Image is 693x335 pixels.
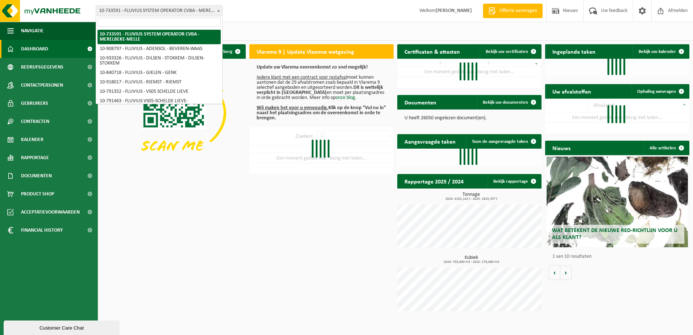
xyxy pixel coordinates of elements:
h3: Tonnage [401,192,541,201]
span: Contactpersonen [21,76,63,94]
li: 10-791463 - FLUVIUS VS05-SCHELDE LIEVE-KLANTENKANTOOR EEKLO - EEKLO [97,96,221,111]
a: Alle artikelen [644,141,689,155]
a: onze blog. [336,95,357,100]
span: Product Shop [21,185,54,203]
span: 2024: 4152,142 t - 2025: 1915,337 t [401,197,541,201]
h3: Kubiek [401,255,541,264]
li: 10-840718 - FLUVIUS - GIELEN - GENK [97,68,221,78]
span: Wat betekent de nieuwe RED-richtlijn voor u als klant? [552,228,677,240]
span: Bekijk uw documenten [483,100,528,105]
h2: Rapportage 2025 / 2024 [397,174,471,188]
a: Bekijk uw kalender [633,44,689,59]
h2: Uw afvalstoffen [545,84,598,98]
span: Financial History [21,221,63,239]
span: Toon de aangevraagde taken [472,139,528,144]
iframe: chat widget [4,319,121,335]
b: Klik op de knop "Vul nu in" naast het plaatsingsadres om de overeenkomst in orde te brengen. [257,105,386,121]
span: 10-733591 - FLUVIUS SYSTEM OPERATOR CVBA - MERELBEKE-MELLE [96,6,222,16]
span: Contracten [21,112,49,131]
span: Documenten [21,167,52,185]
strong: [PERSON_NAME] [436,8,472,13]
a: Offerte aanvragen [483,4,543,18]
span: Bedrijfsgegevens [21,58,63,76]
li: 10-791352 - FLUVIUS - VS05 SCHELDE LIEVE [97,87,221,96]
span: 2024: 703,600 m3 - 2025: 279,680 m3 [401,260,541,264]
a: Ophaling aanvragen [631,84,689,99]
a: Bekijk uw documenten [477,95,541,109]
h2: Certificaten & attesten [397,44,467,58]
span: Acceptatievoorwaarden [21,203,80,221]
h2: Ingeplande taken [545,44,603,58]
a: Bekijk rapportage [487,174,541,189]
button: Verberg [211,44,245,59]
span: Ophaling aanvragen [637,89,676,94]
p: moet kunnen aantonen dat de 29 afvalstromen zoals bepaald in Vlarema 9 selectief aangeboden en ui... [257,65,386,121]
li: 10-918017 - FLUVIUS - RIEMST - RIEMST [97,78,221,87]
u: Wij maken het voor u eenvoudig. [257,105,328,111]
button: Vorige [549,265,560,280]
a: Wat betekent de nieuwe RED-richtlijn voor u als klant? [547,157,688,247]
img: Download de VHEPlus App [101,59,246,167]
b: Dit is wettelijk verplicht in [GEOGRAPHIC_DATA] [257,85,383,95]
b: Update uw Vlarema overeenkomst zo snel mogelijk! [257,65,368,70]
h2: Documenten [397,95,444,109]
p: U heeft 26050 ongelezen document(en). [404,116,534,121]
a: Toon de aangevraagde taken [466,134,541,149]
span: Rapportage [21,149,49,167]
li: 10-733591 - FLUVIUS SYSTEM OPERATOR CVBA - MERELBEKE-MELLE [97,30,221,44]
span: Bekijk uw certificaten [486,49,528,54]
a: Bekijk uw certificaten [480,44,541,59]
p: 1 van 10 resultaten [552,254,686,259]
span: Offerte aanvragen [498,7,539,15]
h2: Nieuws [545,141,578,155]
li: 10-908797 - FLUVIUS - ADENSOL - BEVEREN-WAAS [97,44,221,54]
u: Iedere klant met een contract voor restafval [257,75,347,80]
span: 10-733591 - FLUVIUS SYSTEM OPERATOR CVBA - MERELBEKE-MELLE [96,5,223,16]
span: Bekijk uw kalender [639,49,676,54]
span: Kalender [21,131,43,149]
span: Gebruikers [21,94,48,112]
li: 10-933326 - FLUVIUS - DILSEN - STOKKEM - DILSEN-STOKKEM [97,54,221,68]
button: Volgende [560,265,572,280]
h2: Aangevraagde taken [397,134,463,148]
h2: Vlarema 9 | Update Vlaamse wetgeving [249,44,361,58]
span: Dashboard [21,40,48,58]
span: Verberg [216,49,232,54]
span: Navigatie [21,22,43,40]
